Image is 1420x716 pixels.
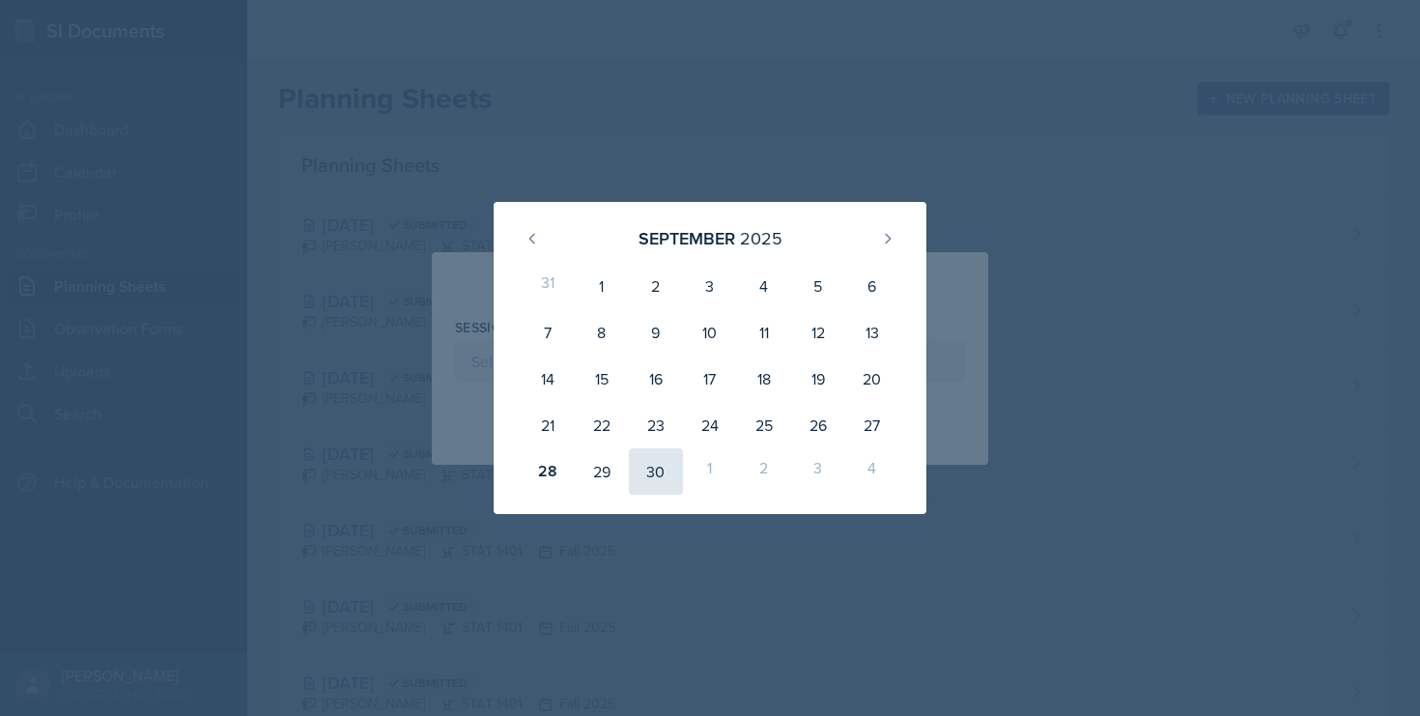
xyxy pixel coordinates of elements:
div: 25 [737,402,791,448]
div: 2025 [740,225,782,251]
div: 4 [737,263,791,309]
div: 2 [737,448,791,495]
div: 24 [683,402,737,448]
div: 13 [845,309,899,356]
div: 4 [845,448,899,495]
div: 7 [521,309,575,356]
div: 31 [521,263,575,309]
div: September [639,225,735,251]
div: 26 [791,402,845,448]
div: 6 [845,263,899,309]
div: 5 [791,263,845,309]
div: 20 [845,356,899,402]
div: 15 [575,356,629,402]
div: 22 [575,402,629,448]
div: 10 [683,309,737,356]
div: 29 [575,448,629,495]
div: 14 [521,356,575,402]
div: 17 [683,356,737,402]
div: 3 [791,448,845,495]
div: 18 [737,356,791,402]
div: 1 [575,263,629,309]
div: 23 [629,402,683,448]
div: 11 [737,309,791,356]
div: 2 [629,263,683,309]
div: 21 [521,402,575,448]
div: 19 [791,356,845,402]
div: 12 [791,309,845,356]
div: 27 [845,402,899,448]
div: 28 [521,448,575,495]
div: 3 [683,263,737,309]
div: 30 [629,448,683,495]
div: 8 [575,309,629,356]
div: 1 [683,448,737,495]
div: 9 [629,309,683,356]
div: 16 [629,356,683,402]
